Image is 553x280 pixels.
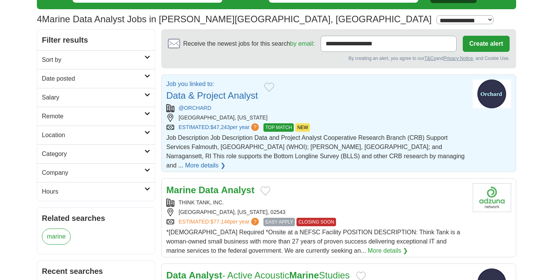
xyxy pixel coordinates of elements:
button: Add to favorite jobs [264,83,274,92]
button: Add to favorite jobs [260,186,270,196]
h2: Location [42,131,144,140]
span: Receive the newest jobs for this search : [183,39,315,48]
a: by email [290,40,313,47]
h1: Marine Data Analyst Jobs in [PERSON_NAME][GEOGRAPHIC_DATA], [GEOGRAPHIC_DATA] [37,14,432,24]
strong: Analyst [221,185,255,195]
h2: Recent searches [42,265,150,277]
a: Marine Data Analyst [166,185,254,195]
a: Hours [37,182,155,201]
span: 4 [37,12,42,26]
h2: Category [42,149,144,159]
span: CLOSING SOON [296,218,336,226]
a: Data & Project Analyst [166,90,258,101]
a: Company [37,163,155,182]
strong: Data [199,185,219,195]
a: Sort by [37,50,155,69]
h2: Salary [42,93,144,102]
span: $47,243 [210,124,230,130]
a: Remote [37,107,155,126]
a: ESTIMATED:$47,243per year? [179,123,260,132]
a: Location [37,126,155,144]
div: [GEOGRAPHIC_DATA], [US_STATE] [166,114,467,122]
a: @ORCHARD [179,105,211,111]
div: [GEOGRAPHIC_DATA], [US_STATE], 02543 [166,208,467,216]
span: NEW [295,123,310,132]
div: By creating an alert, you agree to our and , and Cookie Use. [168,55,510,62]
strong: Marine [166,185,196,195]
a: Privacy Notice [444,56,473,61]
h2: Filter results [37,30,155,50]
p: Job you linked to: [166,80,258,89]
a: T&Cs [424,56,436,61]
h2: Sort by [42,55,144,65]
a: Salary [37,88,155,107]
a: marine [42,229,71,245]
a: Category [37,144,155,163]
span: *[DEMOGRAPHIC_DATA] Required *Onsite at a NEFSC Facility POSITION DESCRIPTION: Think Tank is a wo... [166,229,460,254]
h2: Related searches [42,212,150,224]
span: Job Description Job Description Data and Project Analyst Cooperative Research Branch (CRB) Suppor... [166,134,465,169]
a: Date posted [37,69,155,88]
img: Company logo [473,183,511,212]
a: More details ❯ [185,161,225,170]
h2: Date posted [42,74,144,83]
div: THINK TANK, INC. [166,199,467,207]
span: EASY APPLY [263,218,295,226]
a: More details ❯ [368,246,408,255]
span: TOP MATCH [263,123,294,132]
button: Create alert [463,36,510,52]
span: $77,146 [210,219,230,225]
span: ? [251,218,259,225]
span: ? [251,123,259,131]
a: ESTIMATED:$77,146per year? [179,218,260,226]
h2: Hours [42,187,144,196]
img: Orchard logo [473,80,511,108]
h2: Remote [42,112,144,121]
h2: Company [42,168,144,177]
